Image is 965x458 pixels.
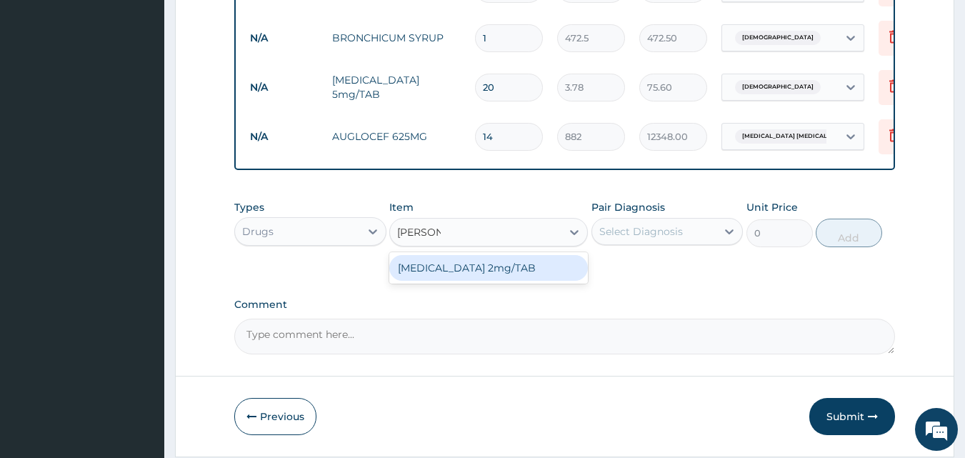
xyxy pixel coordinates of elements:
[735,129,856,144] span: [MEDICAL_DATA] [MEDICAL_DATA]
[325,24,468,52] td: BRONCHICUM SYRUP
[599,224,683,239] div: Select Diagnosis
[243,74,325,101] td: N/A
[591,200,665,214] label: Pair Diagnosis
[234,201,264,214] label: Types
[735,80,821,94] span: [DEMOGRAPHIC_DATA]
[809,398,895,435] button: Submit
[242,224,274,239] div: Drugs
[243,124,325,150] td: N/A
[389,255,588,281] div: [MEDICAL_DATA] 2mg/TAB
[816,219,882,247] button: Add
[325,66,468,109] td: [MEDICAL_DATA] 5mg/TAB
[389,200,414,214] label: Item
[234,398,316,435] button: Previous
[83,138,197,282] span: We're online!
[735,31,821,45] span: [DEMOGRAPHIC_DATA]
[7,306,272,356] textarea: Type your message and hit 'Enter'
[325,122,468,151] td: AUGLOCEF 625MG
[26,71,58,107] img: d_794563401_company_1708531726252_794563401
[234,7,269,41] div: Minimize live chat window
[234,299,896,311] label: Comment
[243,25,325,51] td: N/A
[74,80,240,99] div: Chat with us now
[746,200,798,214] label: Unit Price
